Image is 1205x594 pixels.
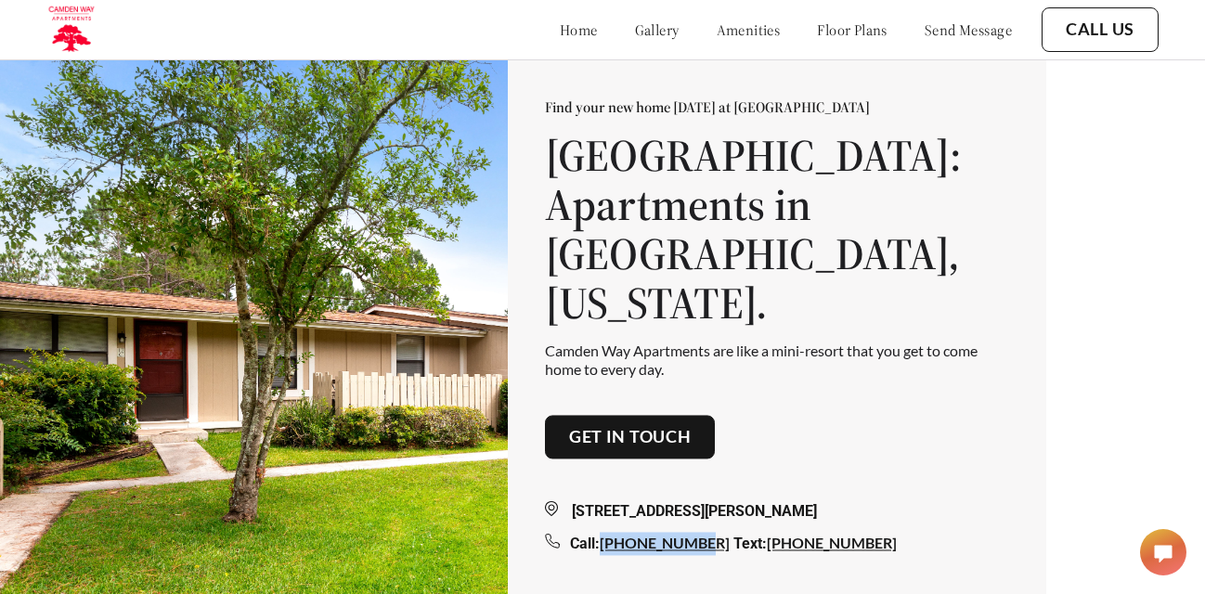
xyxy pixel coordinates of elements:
a: [PHONE_NUMBER] [767,535,897,552]
h1: [GEOGRAPHIC_DATA]: Apartments in [GEOGRAPHIC_DATA], [US_STATE]. [545,132,1009,328]
button: Call Us [1042,7,1159,52]
button: Get in touch [545,415,716,459]
a: home [560,20,598,39]
p: Find your new home [DATE] at [GEOGRAPHIC_DATA] [545,98,1009,117]
a: send message [925,20,1012,39]
span: Call: [570,536,600,553]
a: floor plans [817,20,888,39]
a: Call Us [1066,19,1134,40]
div: [STREET_ADDRESS][PERSON_NAME] [545,501,1009,523]
a: [PHONE_NUMBER] [600,535,730,552]
a: Get in touch [569,427,692,447]
a: gallery [635,20,680,39]
a: amenities [717,20,781,39]
img: camden_logo.png [46,5,96,55]
span: Text: [733,536,767,553]
p: Camden Way Apartments are like a mini-resort that you get to come home to every day. [545,342,1009,378]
